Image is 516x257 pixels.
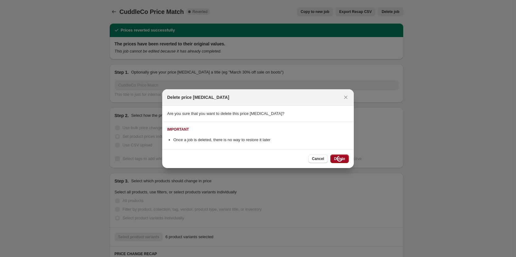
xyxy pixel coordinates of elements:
span: Cancel [312,156,324,161]
span: Are you sure that you want to delete this price [MEDICAL_DATA]? [167,111,285,116]
li: Once a job is deleted, there is no way to restore it later [173,137,349,143]
h2: Delete price [MEDICAL_DATA] [167,94,229,100]
button: Cancel [308,154,328,163]
button: Close [341,93,350,102]
div: IMPORTANT [167,127,189,132]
